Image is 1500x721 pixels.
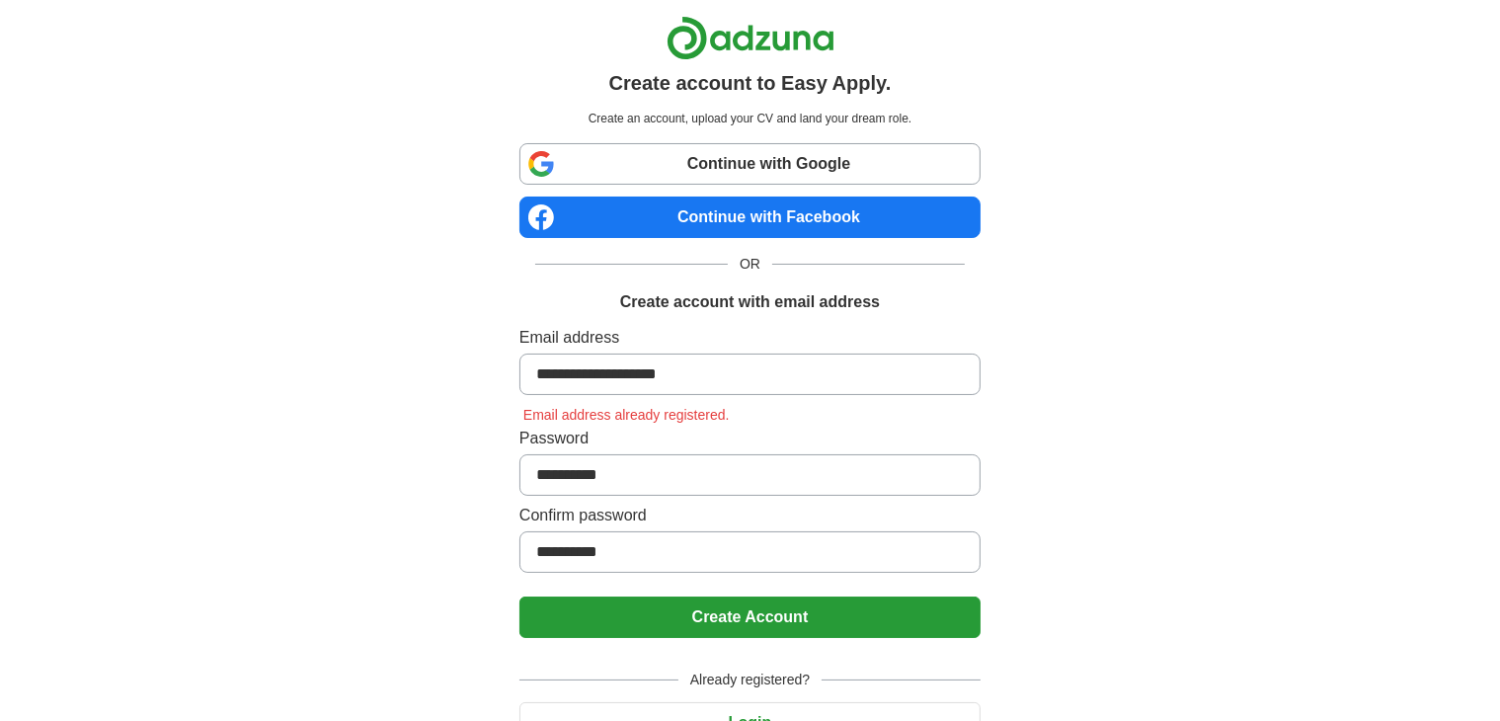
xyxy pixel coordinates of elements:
[519,143,981,185] a: Continue with Google
[678,670,822,690] span: Already registered?
[519,504,981,527] label: Confirm password
[519,427,981,450] label: Password
[728,254,772,275] span: OR
[609,68,892,98] h1: Create account to Easy Apply.
[519,326,981,350] label: Email address
[519,597,981,638] button: Create Account
[620,290,880,314] h1: Create account with email address
[519,407,734,423] span: Email address already registered.
[667,16,834,60] img: Adzuna logo
[523,110,977,127] p: Create an account, upload your CV and land your dream role.
[519,197,981,238] a: Continue with Facebook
